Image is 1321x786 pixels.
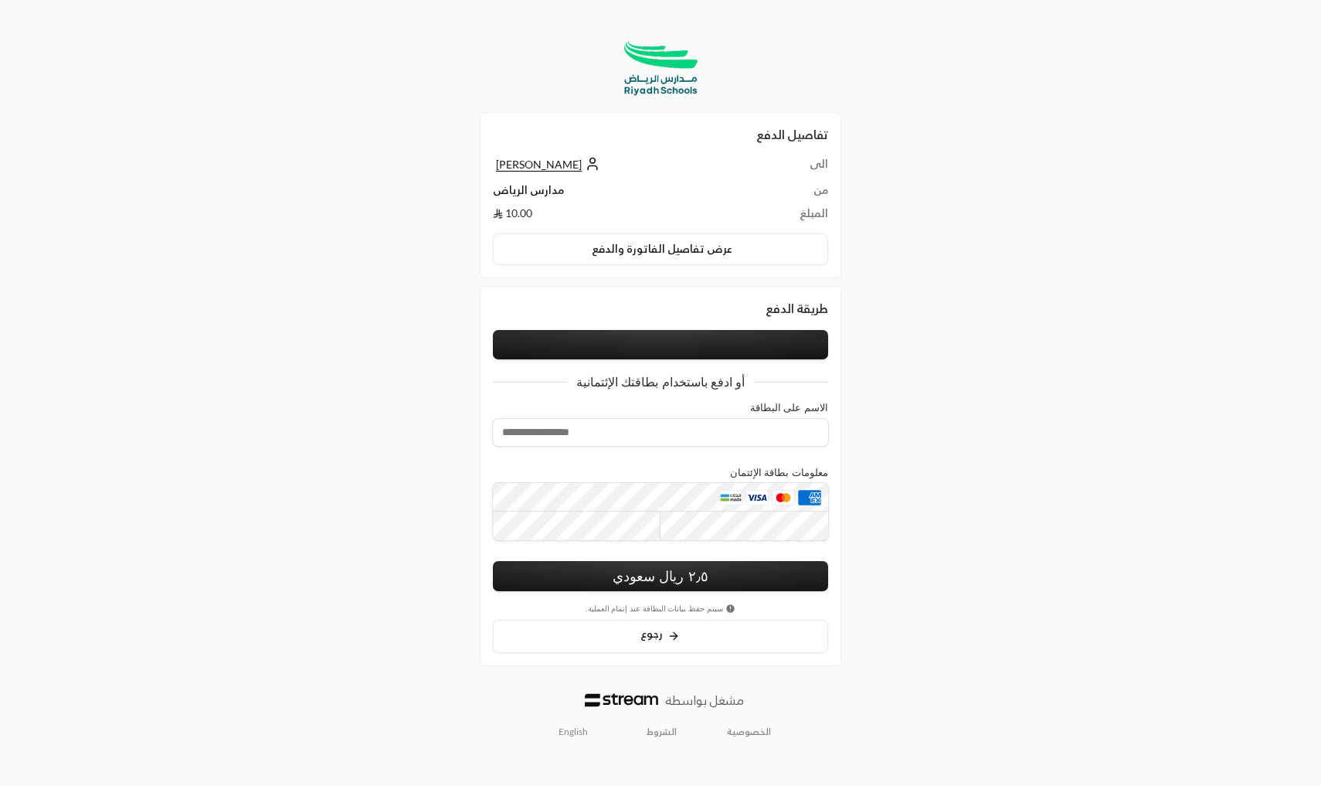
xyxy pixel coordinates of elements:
[750,402,828,413] label: الاسم على البطاقة
[619,38,702,100] img: Company Logo
[493,158,600,171] a: [PERSON_NAME]
[496,158,582,172] span: [PERSON_NAME]
[493,604,828,614] span: سيتم حفظ بيانات البطاقة عند إتمام العملية.
[493,561,828,591] button: ٢٫٥ ريال سعودي
[758,156,828,182] td: الى
[585,693,658,707] img: Logo
[550,720,596,744] a: English
[640,627,663,640] span: رجوع
[758,182,828,206] td: من
[493,182,758,206] td: مدارس الرياض
[665,691,744,709] p: مشغل بواسطة
[647,726,677,738] a: الشروط
[493,299,828,318] div: طريقة الدفع
[493,125,828,144] h2: تفاصيل الدفع
[758,206,828,221] td: المبلغ
[493,620,828,653] button: رجوع
[567,375,755,390] p: أو ادفع باستخدام بطاقتك الإئتمانية
[493,233,828,266] button: عرض تفاصيل الفاتورة والدفع
[493,206,758,221] td: 10.00
[730,467,828,478] label: معلومات بطاقة الإئتمان
[727,726,771,738] a: الخصوصية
